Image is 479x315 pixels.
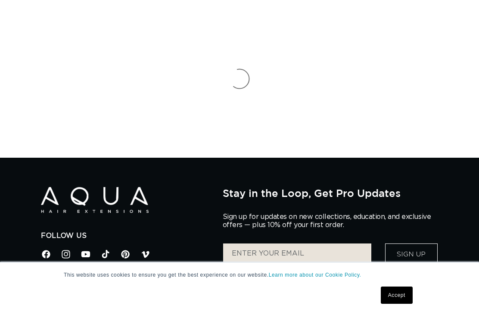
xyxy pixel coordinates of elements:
a: Learn more about our Cookie Policy. [269,272,361,278]
p: This website uses cookies to ensure you get the best experience on our website. [64,271,415,279]
p: Sign up for updates on new collections, education, and exclusive offers — plus 10% off your first... [223,213,438,229]
button: Sign Up [385,243,438,265]
h2: Follow Us [41,231,210,240]
img: Aqua Hair Extensions [41,187,149,213]
h2: Stay in the Loop, Get Pro Updates [223,187,438,199]
input: ENTER YOUR EMAIL [223,243,371,265]
a: Accept [381,287,413,304]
